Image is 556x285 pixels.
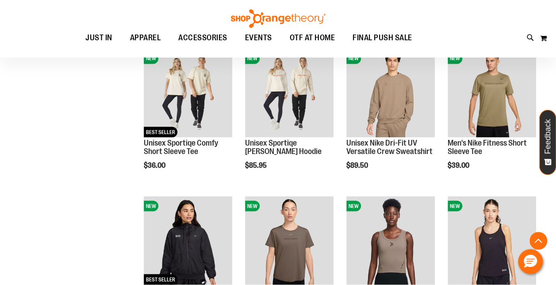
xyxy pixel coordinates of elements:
[245,53,260,64] span: NEW
[144,53,158,64] span: NEW
[144,127,177,137] span: BEST SELLER
[236,28,281,48] a: EVENTS
[241,44,338,192] div: product
[448,200,462,211] span: NEW
[144,49,232,139] a: Unisex Sportiqe Comfy Short Sleeve TeeNEWBEST SELLER
[144,196,232,285] img: Women's Nike Loose UV Hooded Jacket
[353,28,412,48] span: FINAL PUSH SALE
[245,161,268,169] span: $85.95
[529,232,547,250] button: Back To Top
[290,28,335,48] span: OTF AT HOME
[346,49,435,137] img: Unisex Nike Dri-Fit UV Versatile Crew Sweatshirt
[518,249,543,274] button: Hello, have a question? Let’s chat.
[448,138,527,156] a: Men's Nike Fitness Short Sleeve Tee
[448,53,462,64] span: NEW
[443,44,541,192] div: product
[130,28,161,48] span: APPAREL
[77,28,121,48] a: JUST IN
[245,49,334,137] img: Unisex Sportiqe Olsen Hoodie
[544,119,552,154] span: Feedback
[539,110,556,175] button: Feedback - Show survey
[245,200,260,211] span: NEW
[346,200,361,211] span: NEW
[144,161,167,169] span: $36.00
[144,49,232,137] img: Unisex Sportiqe Comfy Short Sleeve Tee
[448,196,536,285] img: Women's Nike Dri-Fit Strappy Tank Top
[344,28,421,48] a: FINAL PUSH SALE
[169,28,236,48] a: ACCESSORIES
[448,49,536,139] a: Men's Nike Fitness Short Sleeve TeeNEW
[346,161,369,169] span: $89.50
[346,196,435,285] img: Women's Nike Dri-Fit Tank Top
[281,28,344,48] a: OTF AT HOME
[144,200,158,211] span: NEW
[346,53,361,64] span: NEW
[178,28,227,48] span: ACCESSORIES
[448,161,471,169] span: $39.00
[139,44,237,192] div: product
[448,49,536,137] img: Men's Nike Fitness Short Sleeve Tee
[245,196,334,285] img: Women's Nike Dri-Fit Short Sleeve Tee
[121,28,170,48] a: APPAREL
[245,49,334,139] a: Unisex Sportiqe Olsen HoodieNEW
[144,138,218,156] a: Unisex Sportiqe Comfy Short Sleeve Tee
[346,138,433,156] a: Unisex Nike Dri-Fit UV Versatile Crew Sweatshirt
[230,9,327,28] img: Shop Orangetheory
[342,44,439,192] div: product
[245,138,322,156] a: Unisex Sportiqe [PERSON_NAME] Hoodie
[346,49,435,139] a: Unisex Nike Dri-Fit UV Versatile Crew SweatshirtNEW
[144,274,177,285] span: BEST SELLER
[245,28,272,48] span: EVENTS
[85,28,112,48] span: JUST IN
